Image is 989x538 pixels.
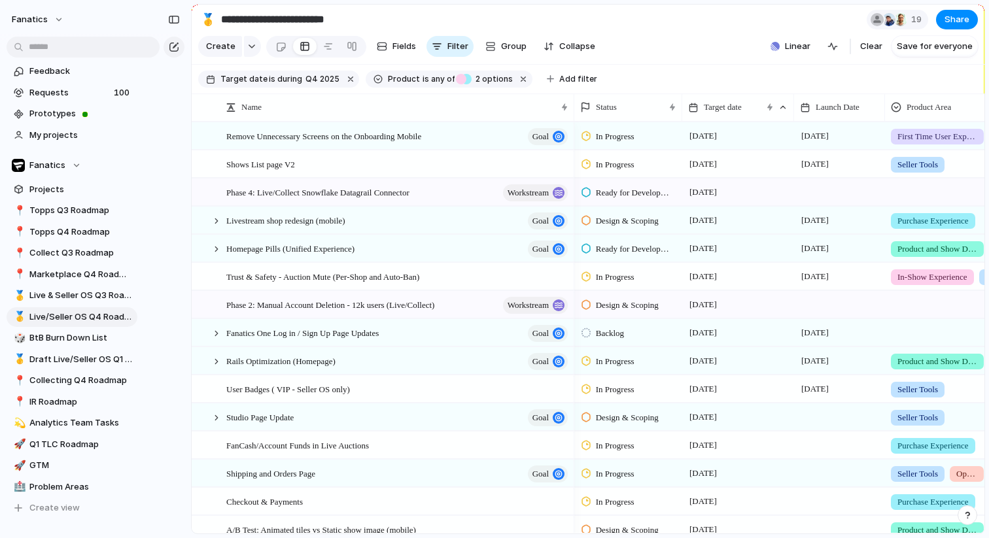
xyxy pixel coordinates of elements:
span: In Progress [596,383,634,396]
a: 📍Collecting Q4 Roadmap [7,371,137,390]
span: Seller Tools [897,383,938,396]
button: Create view [7,498,137,518]
span: Target date [220,73,268,85]
span: goal [532,240,549,258]
span: Share [945,13,969,26]
button: Fields [372,36,421,57]
span: Homepage Pills (Unified Experience) [226,241,355,256]
span: Product and Show Discovery [897,524,977,537]
button: goal [528,353,568,370]
span: [DATE] [686,437,720,453]
button: goal [528,212,568,229]
span: Launch Date [816,101,859,114]
span: Add filter [559,73,597,85]
button: 📍 [12,268,25,281]
span: [DATE] [686,241,720,256]
span: [DATE] [686,212,720,228]
div: 🎲BtB Burn Down List [7,328,137,348]
span: Projects [29,183,133,196]
span: Marketplace Q4 Roadmap [29,268,133,281]
span: Purchase Experience [897,496,969,509]
span: BtB Burn Down List [29,331,133,345]
span: [DATE] [686,409,720,425]
span: Q4 2025 [305,73,339,85]
span: [DATE] [686,325,720,341]
button: 📍 [12,395,25,409]
button: Linear [765,37,816,56]
span: Seller Tools [897,411,938,424]
a: My projects [7,126,137,145]
div: 🏥 [14,479,23,494]
div: 🥇 [14,288,23,303]
span: [DATE] [686,381,720,397]
button: isany of [420,72,457,86]
span: Collect Q3 Roadmap [29,246,133,260]
span: [DATE] [798,156,832,172]
span: In Progress [596,467,634,480]
a: 📍Topps Q4 Roadmap [7,222,137,242]
button: 🚀 [12,438,25,451]
button: 🎲 [12,331,25,345]
span: during [275,73,302,85]
span: Operations [956,467,977,480]
a: 🚀Q1 TLC Roadmap [7,435,137,454]
button: Fanatics [7,156,137,175]
div: 📍 [14,203,23,218]
span: workstream [508,296,549,314]
a: 📍Marketplace Q4 Roadmap [7,265,137,284]
span: Fanatics [29,159,65,172]
span: Collapse [559,40,595,53]
span: goal [532,127,549,146]
span: In-Show Experience [897,271,967,284]
button: 🥇 [12,289,25,302]
span: Design & Scoping [596,214,659,227]
div: 🚀 [14,437,23,452]
span: Feedback [29,65,133,78]
a: Projects [7,180,137,199]
button: Create [198,36,242,57]
span: Seller Tools [897,158,938,171]
span: User Badges ( VIP - Seller OS only) [226,381,350,396]
span: Product [388,73,420,85]
button: workstream [503,297,568,314]
span: Design & Scoping [596,299,659,312]
span: goal [532,465,549,483]
span: Linear [785,40,810,53]
span: Seller Tools [897,467,938,480]
button: fanatics [6,9,71,30]
div: 💫Analytics Team Tasks [7,413,137,433]
button: 🚀 [12,459,25,472]
button: Clear [855,36,888,57]
span: Problem Areas [29,480,133,494]
span: fanatics [12,13,48,26]
span: Shows List page V2 [226,156,295,171]
span: Shipping and Orders Page [226,465,315,480]
button: 🏥 [12,480,25,494]
span: Trust & Safety - Auction Mute (Per-Shop and Auto-Ban) [226,269,419,284]
span: Analytics Team Tasks [29,416,133,429]
span: Ready for Development [596,186,671,199]
div: 🥇 [14,352,23,367]
span: goal [532,212,549,230]
button: 📍 [12,226,25,239]
div: 📍 [14,394,23,409]
span: Fanatics One Log in / Sign Up Page Updates [226,325,379,340]
span: Q1 TLC Roadmap [29,438,133,451]
div: 🚀 [14,458,23,473]
div: 💫 [14,416,23,431]
span: any of [429,73,455,85]
span: Status [596,101,617,114]
span: Backlog [596,327,624,340]
span: Rails Optimization (Homepage) [226,353,336,368]
a: 📍Topps Q3 Roadmap [7,201,137,220]
a: 🚀GTM [7,456,137,475]
span: Product and Show Discovery [897,243,977,256]
span: 2 [472,74,482,84]
span: [DATE] [798,269,832,284]
button: workstream [503,184,568,201]
span: First Time User Experience [897,130,977,143]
